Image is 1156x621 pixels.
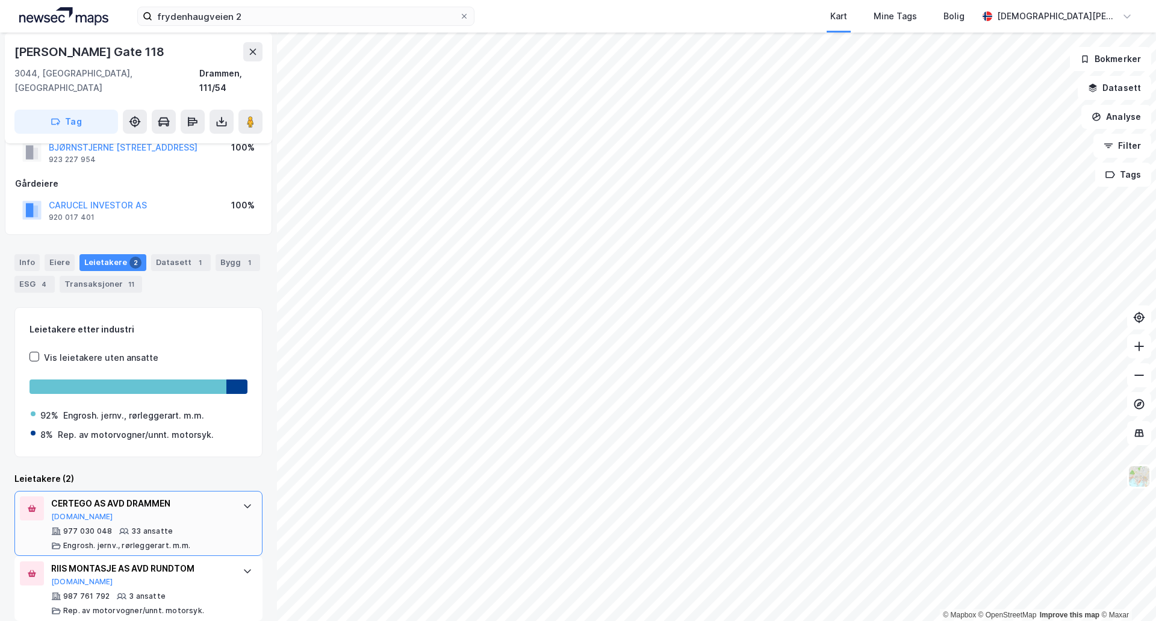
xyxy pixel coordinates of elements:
[14,66,199,95] div: 3044, [GEOGRAPHIC_DATA], [GEOGRAPHIC_DATA]
[231,140,255,155] div: 100%
[60,276,142,293] div: Transaksjoner
[14,472,263,486] div: Leietakere (2)
[943,9,965,23] div: Bolig
[30,322,247,337] div: Leietakere etter industri
[14,42,167,61] div: [PERSON_NAME] Gate 118
[151,254,211,271] div: Datasett
[63,408,204,423] div: Engrosh. jernv., rørleggerart. m.m.
[1081,105,1151,129] button: Analyse
[997,9,1117,23] div: [DEMOGRAPHIC_DATA][PERSON_NAME]
[943,611,976,619] a: Mapbox
[63,526,112,536] div: 977 030 048
[63,591,110,601] div: 987 761 792
[874,9,917,23] div: Mine Tags
[38,278,50,290] div: 4
[51,577,113,587] button: [DOMAIN_NAME]
[45,254,75,271] div: Eiere
[152,7,459,25] input: Søk på adresse, matrikkel, gårdeiere, leietakere eller personer
[44,351,158,365] div: Vis leietakere uten ansatte
[58,428,214,442] div: Rep. av motorvogner/unnt. motorsyk.
[199,66,263,95] div: Drammen, 111/54
[15,176,262,191] div: Gårdeiere
[63,541,190,551] div: Engrosh. jernv., rørleggerart. m.m.
[1096,563,1156,621] iframe: Chat Widget
[216,254,260,271] div: Bygg
[49,213,95,222] div: 920 017 401
[79,254,146,271] div: Leietakere
[129,257,141,269] div: 2
[51,512,113,522] button: [DOMAIN_NAME]
[830,9,847,23] div: Kart
[51,496,231,511] div: CERTEGO AS AVD DRAMMEN
[125,278,137,290] div: 11
[14,110,118,134] button: Tag
[14,254,40,271] div: Info
[14,276,55,293] div: ESG
[1070,47,1151,71] button: Bokmerker
[40,408,58,423] div: 92%
[49,155,96,164] div: 923 227 954
[1128,465,1151,488] img: Z
[51,561,231,576] div: RIIS MONTASJE AS AVD RUNDTOM
[19,7,108,25] img: logo.a4113a55bc3d86da70a041830d287a7e.svg
[243,257,255,269] div: 1
[978,611,1037,619] a: OpenStreetMap
[129,591,166,601] div: 3 ansatte
[1096,563,1156,621] div: Kontrollprogram for chat
[231,198,255,213] div: 100%
[131,526,173,536] div: 33 ansatte
[40,428,53,442] div: 8%
[194,257,206,269] div: 1
[1093,134,1151,158] button: Filter
[63,606,204,616] div: Rep. av motorvogner/unnt. motorsyk.
[1095,163,1151,187] button: Tags
[1078,76,1151,100] button: Datasett
[1040,611,1099,619] a: Improve this map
